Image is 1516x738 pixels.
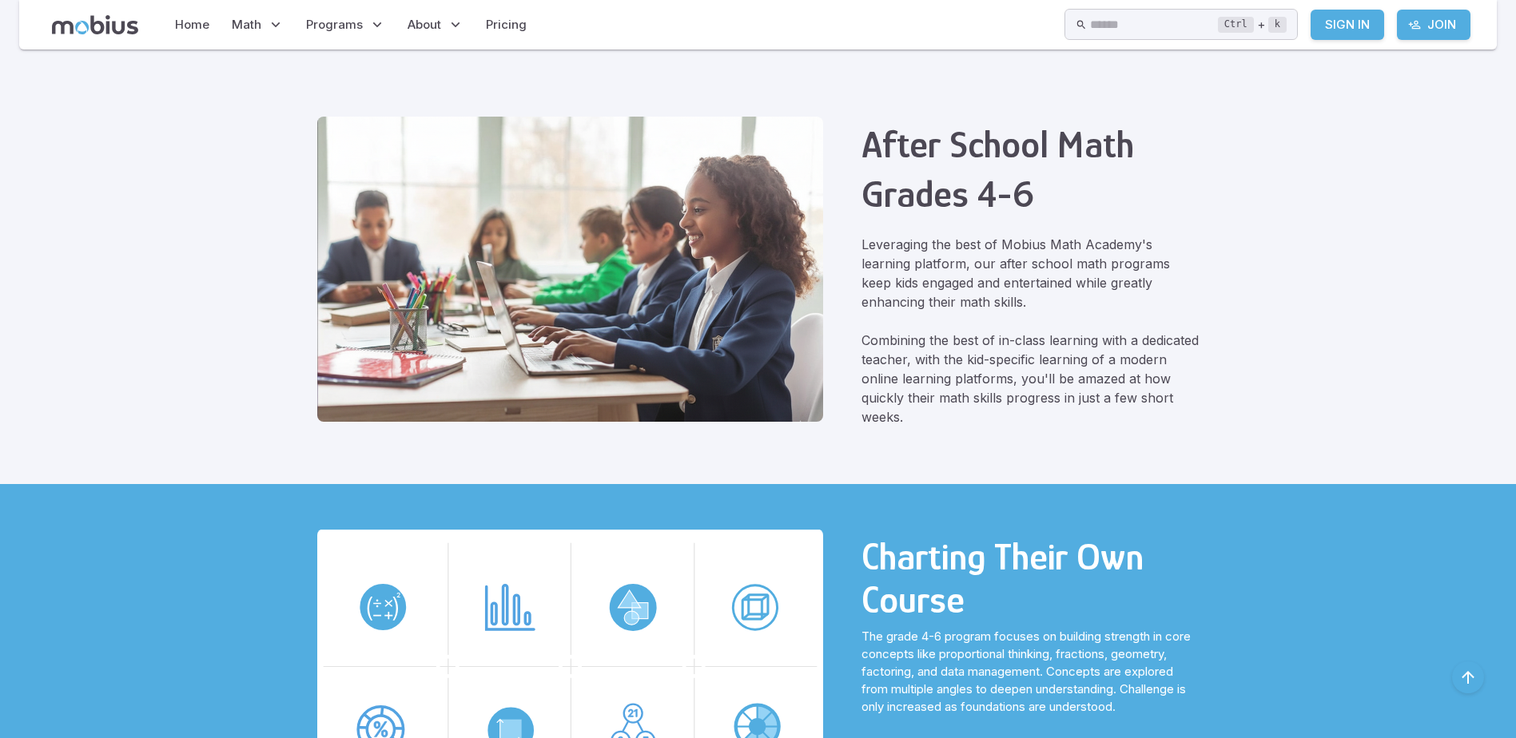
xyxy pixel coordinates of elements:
[1311,10,1384,40] a: Sign In
[861,535,1199,621] h2: Charting Their Own Course
[481,6,531,43] a: Pricing
[1268,17,1287,33] kbd: k
[306,16,363,34] span: Programs
[317,117,824,422] img: after-school-grade-4-to-6.png
[1218,17,1254,33] kbd: Ctrl
[1218,15,1287,34] div: +
[1397,10,1470,40] a: Join
[861,123,1199,166] h2: After School Math
[170,6,214,43] a: Home
[861,173,1199,216] h2: Grades 4-6
[861,331,1199,427] p: Combining the best of in-class learning with a dedicated teacher, with the kid-specific learning ...
[861,235,1199,311] p: Leveraging the best of Mobius Math Academy's learning platform, our after school math programs ke...
[408,16,441,34] span: About
[232,16,261,34] span: Math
